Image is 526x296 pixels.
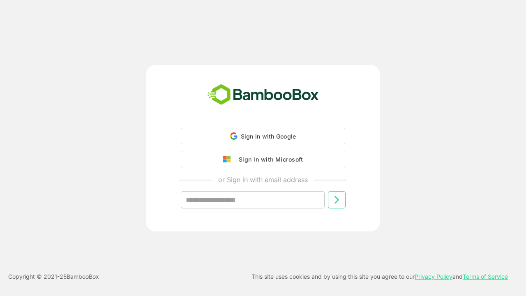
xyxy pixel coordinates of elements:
img: bamboobox [203,81,323,109]
div: Sign in with Microsoft [235,154,303,165]
a: Privacy Policy [415,273,452,280]
p: This site uses cookies and by using this site you agree to our and [251,272,508,282]
button: Sign in with Microsoft [181,151,345,168]
img: google [223,156,235,163]
a: Terms of Service [463,273,508,280]
div: Sign in with Google [181,128,345,144]
span: Sign in with Google [241,133,296,140]
p: or Sign in with email address [218,175,308,185]
p: Copyright © 2021- 25 BambooBox [8,272,99,282]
